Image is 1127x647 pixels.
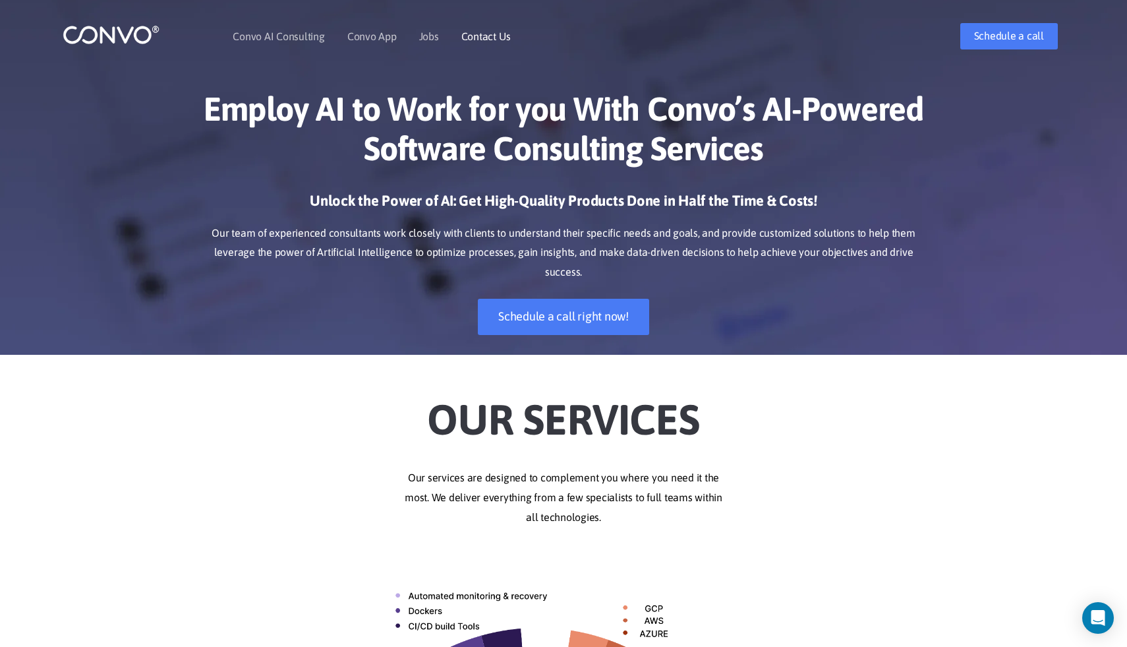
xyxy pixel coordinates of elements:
[419,31,439,42] a: Jobs
[198,468,929,528] p: Our services are designed to complement you where you need it the most. We deliver everything fro...
[461,31,511,42] a: Contact Us
[960,23,1058,49] a: Schedule a call
[63,24,159,45] img: logo_1.png
[233,31,324,42] a: Convo AI Consulting
[198,375,929,448] h2: Our Services
[198,89,929,178] h1: Employ AI to Work for you With Convo’s AI-Powered Software Consulting Services
[478,299,649,335] a: Schedule a call right now!
[198,224,929,283] p: Our team of experienced consultants work closely with clients to understand their specific needs ...
[347,31,397,42] a: Convo App
[1082,602,1114,634] div: Open Intercom Messenger
[198,191,929,220] h3: Unlock the Power of AI: Get High-Quality Products Done in Half the Time & Costs!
